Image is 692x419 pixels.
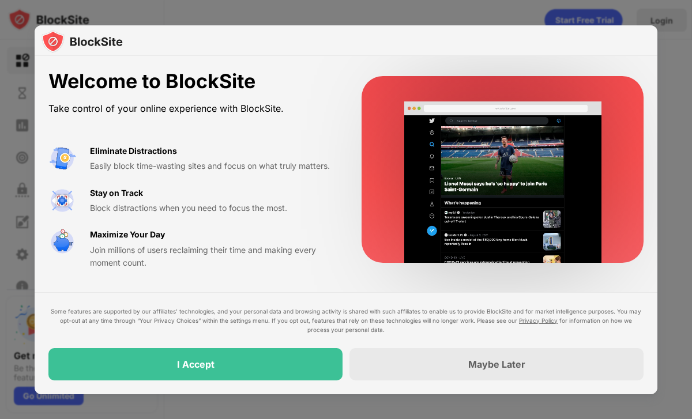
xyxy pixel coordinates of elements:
div: Take control of your online experience with BlockSite. [48,100,334,117]
div: Eliminate Distractions [90,145,177,157]
div: Maximize Your Day [90,228,165,241]
img: logo-blocksite.svg [42,30,123,53]
img: value-safe-time.svg [48,228,76,256]
div: Easily block time-wasting sites and focus on what truly matters. [90,160,334,172]
div: Maybe Later [468,358,525,370]
div: Stay on Track [90,187,143,199]
div: Welcome to BlockSite [48,70,334,93]
div: I Accept [177,358,215,370]
div: Join millions of users reclaiming their time and making every moment count. [90,244,334,270]
div: Block distractions when you need to focus the most. [90,202,334,214]
img: value-avoid-distractions.svg [48,145,76,172]
div: Some features are supported by our affiliates’ technologies, and your personal data and browsing ... [48,307,644,334]
a: Privacy Policy [519,317,558,324]
img: value-focus.svg [48,187,76,214]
